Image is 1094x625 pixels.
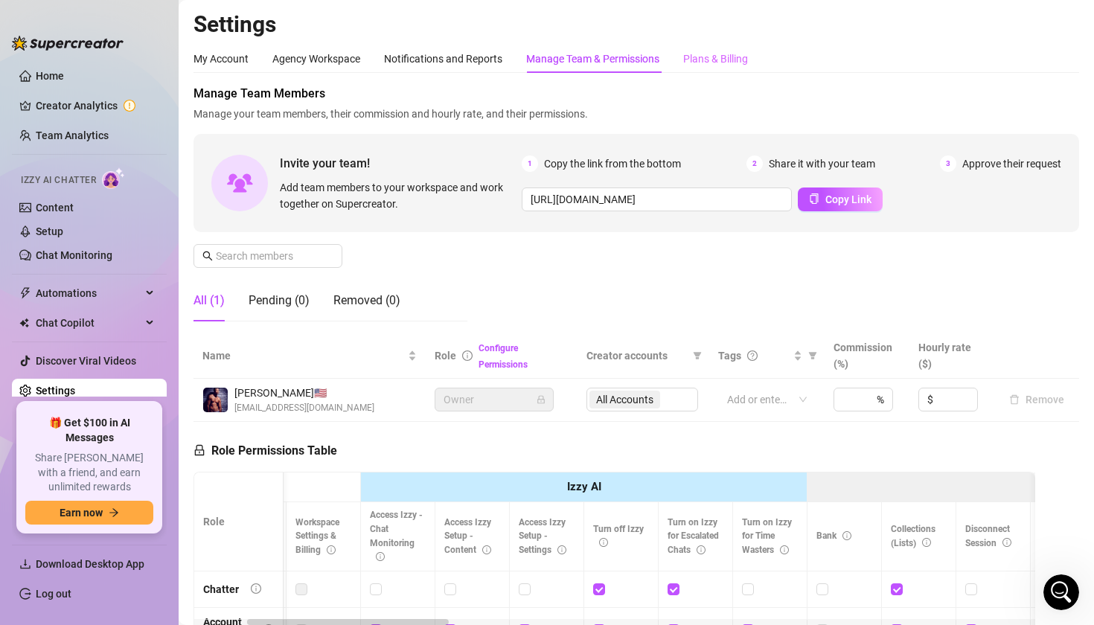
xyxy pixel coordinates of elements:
[522,156,538,172] span: 1
[36,588,71,600] a: Log out
[193,106,1079,122] span: Manage your team members, their commission and hourly rate, and their permissions.
[842,531,851,540] span: info-circle
[567,480,601,493] strong: Izzy AI
[234,385,374,401] span: [PERSON_NAME] 🇺🇸
[1002,538,1011,547] span: info-circle
[36,70,64,82] a: Home
[193,333,426,379] th: Name
[36,311,141,335] span: Chat Copilot
[683,51,748,67] div: Plans & Billing
[668,517,719,556] span: Turn on Izzy for Escalated Chats
[444,517,491,556] span: Access Izzy Setup - Content
[557,545,566,554] span: info-circle
[780,545,789,554] span: info-circle
[435,350,456,362] span: Role
[36,94,155,118] a: Creator Analytics exclamation-circle
[21,173,96,187] span: Izzy AI Chatter
[193,442,337,460] h5: Role Permissions Table
[891,524,935,548] span: Collections (Lists)
[25,416,153,445] span: 🎁 Get $100 in AI Messages
[36,249,112,261] a: Chat Monitoring
[272,51,360,67] div: Agency Workspace
[690,344,705,367] span: filter
[922,538,931,547] span: info-circle
[825,193,871,205] span: Copy Link
[333,292,400,310] div: Removed (0)
[462,350,473,361] span: info-circle
[202,347,405,364] span: Name
[526,51,659,67] div: Manage Team & Permissions
[36,558,144,570] span: Download Desktop App
[216,248,322,264] input: Search members
[593,524,644,548] span: Turn off Izzy
[280,179,516,212] span: Add team members to your workspace and work together on Supercreator.
[36,129,109,141] a: Team Analytics
[697,545,706,554] span: info-circle
[805,344,820,367] span: filter
[1003,391,1070,408] button: Remove
[194,472,284,571] th: Role
[747,350,758,361] span: question-circle
[36,385,75,397] a: Settings
[384,51,502,67] div: Notifications and Reports
[718,347,741,364] span: Tags
[444,388,545,411] span: Owner
[102,167,125,189] img: AI Chatter
[109,507,119,518] span: arrow-right
[586,347,687,364] span: Creator accounts
[12,36,124,51] img: logo-BBDzfeDw.svg
[808,351,817,360] span: filter
[249,292,310,310] div: Pending (0)
[537,395,546,404] span: lock
[798,187,883,211] button: Copy Link
[36,202,74,214] a: Content
[193,292,225,310] div: All (1)
[193,85,1079,103] span: Manage Team Members
[746,156,763,172] span: 2
[599,538,608,547] span: info-circle
[965,524,1011,548] span: Disconnect Session
[36,225,63,237] a: Setup
[203,581,239,597] div: Chatter
[19,287,31,299] span: thunderbolt
[742,517,792,556] span: Turn on Izzy for Time Wasters
[825,333,909,379] th: Commission (%)
[25,501,153,525] button: Earn nowarrow-right
[234,401,374,415] span: [EMAIL_ADDRESS][DOMAIN_NAME]
[327,545,336,554] span: info-circle
[544,156,681,172] span: Copy the link from the bottom
[251,583,261,594] span: info-circle
[962,156,1061,172] span: Approve their request
[193,51,249,67] div: My Account
[60,507,103,519] span: Earn now
[280,154,522,173] span: Invite your team!
[693,351,702,360] span: filter
[816,531,851,541] span: Bank
[909,333,994,379] th: Hourly rate ($)
[203,388,228,412] img: Holden Beau
[479,343,528,370] a: Configure Permissions
[202,251,213,261] span: search
[36,281,141,305] span: Automations
[36,355,136,367] a: Discover Viral Videos
[940,156,956,172] span: 3
[519,517,566,556] span: Access Izzy Setup - Settings
[19,558,31,570] span: download
[19,318,29,328] img: Chat Copilot
[809,193,819,204] span: copy
[376,552,385,561] span: info-circle
[295,517,339,556] span: Workspace Settings & Billing
[193,10,1079,39] h2: Settings
[769,156,875,172] span: Share it with your team
[482,545,491,554] span: info-circle
[1043,574,1079,610] iframe: Intercom live chat
[25,451,153,495] span: Share [PERSON_NAME] with a friend, and earn unlimited rewards
[370,510,423,562] span: Access Izzy - Chat Monitoring
[193,444,205,456] span: lock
